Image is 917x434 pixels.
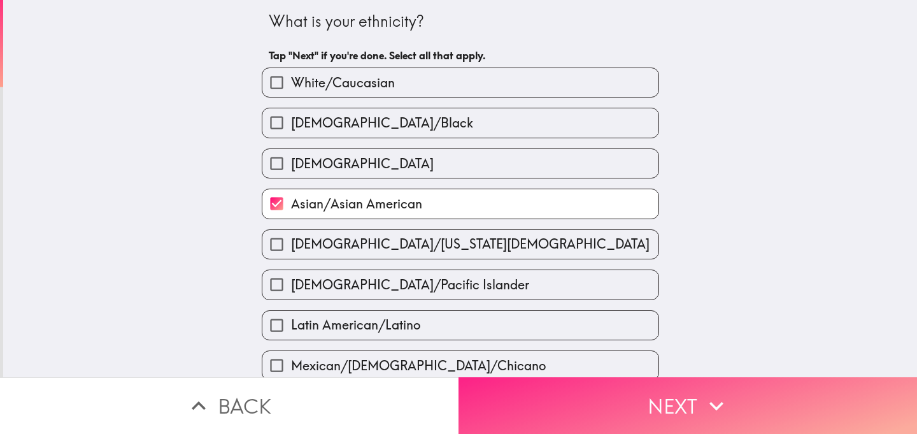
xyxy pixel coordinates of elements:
[262,189,658,218] button: Asian/Asian American
[291,357,546,375] span: Mexican/[DEMOGRAPHIC_DATA]/Chicano
[291,114,473,132] span: [DEMOGRAPHIC_DATA]/Black
[291,235,650,253] span: [DEMOGRAPHIC_DATA]/[US_STATE][DEMOGRAPHIC_DATA]
[262,230,658,259] button: [DEMOGRAPHIC_DATA]/[US_STATE][DEMOGRAPHIC_DATA]
[458,377,917,434] button: Next
[291,155,434,173] span: [DEMOGRAPHIC_DATA]
[269,11,652,33] div: What is your ethnicity?
[262,311,658,340] button: Latin American/Latino
[262,149,658,178] button: [DEMOGRAPHIC_DATA]
[262,68,658,97] button: White/Caucasian
[269,48,652,62] h6: Tap "Next" if you're done. Select all that apply.
[291,316,420,334] span: Latin American/Latino
[291,276,529,294] span: [DEMOGRAPHIC_DATA]/Pacific Islander
[291,195,422,213] span: Asian/Asian American
[262,108,658,137] button: [DEMOGRAPHIC_DATA]/Black
[262,351,658,380] button: Mexican/[DEMOGRAPHIC_DATA]/Chicano
[262,270,658,299] button: [DEMOGRAPHIC_DATA]/Pacific Islander
[291,74,395,92] span: White/Caucasian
